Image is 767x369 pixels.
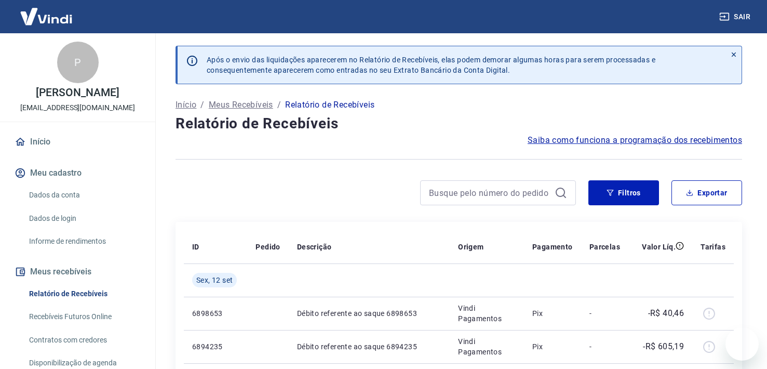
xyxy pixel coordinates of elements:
[458,303,516,324] p: Vindi Pagamentos
[25,283,143,305] a: Relatório de Recebíveis
[20,102,135,113] p: [EMAIL_ADDRESS][DOMAIN_NAME]
[57,42,99,83] div: P
[701,242,725,252] p: Tarifas
[458,242,483,252] p: Origem
[277,99,281,111] p: /
[297,308,441,319] p: Débito referente ao saque 6898653
[196,275,233,285] span: Sex, 12 set
[589,308,620,319] p: -
[532,242,573,252] p: Pagamento
[192,242,199,252] p: ID
[12,130,143,153] a: Início
[192,308,239,319] p: 6898653
[671,180,742,205] button: Exportar
[429,185,550,201] input: Busque pelo número do pedido
[192,341,239,352] p: 6894235
[12,1,80,32] img: Vindi
[589,242,620,252] p: Parcelas
[528,134,742,147] a: Saiba como funciona a programação dos recebimentos
[25,208,143,229] a: Dados de login
[725,327,759,361] iframe: Botão para abrir a janela de mensagens
[589,341,620,352] p: -
[642,242,676,252] p: Valor Líq.
[532,308,573,319] p: Pix
[12,260,143,283] button: Meus recebíveis
[176,99,196,111] a: Início
[36,87,119,98] p: [PERSON_NAME]
[200,99,204,111] p: /
[207,55,655,75] p: Após o envio das liquidações aparecerem no Relatório de Recebíveis, elas podem demorar algumas ho...
[648,307,684,320] p: -R$ 40,46
[532,341,573,352] p: Pix
[209,99,273,111] a: Meus Recebíveis
[25,306,143,327] a: Recebíveis Futuros Online
[176,113,742,134] h4: Relatório de Recebíveis
[25,330,143,351] a: Contratos com credores
[255,242,280,252] p: Pedido
[25,231,143,252] a: Informe de rendimentos
[297,341,441,352] p: Débito referente ao saque 6894235
[643,340,684,353] p: -R$ 605,19
[297,242,332,252] p: Descrição
[12,162,143,184] button: Meu cadastro
[285,99,374,111] p: Relatório de Recebíveis
[25,184,143,206] a: Dados da conta
[717,7,755,27] button: Sair
[588,180,659,205] button: Filtros
[458,336,516,357] p: Vindi Pagamentos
